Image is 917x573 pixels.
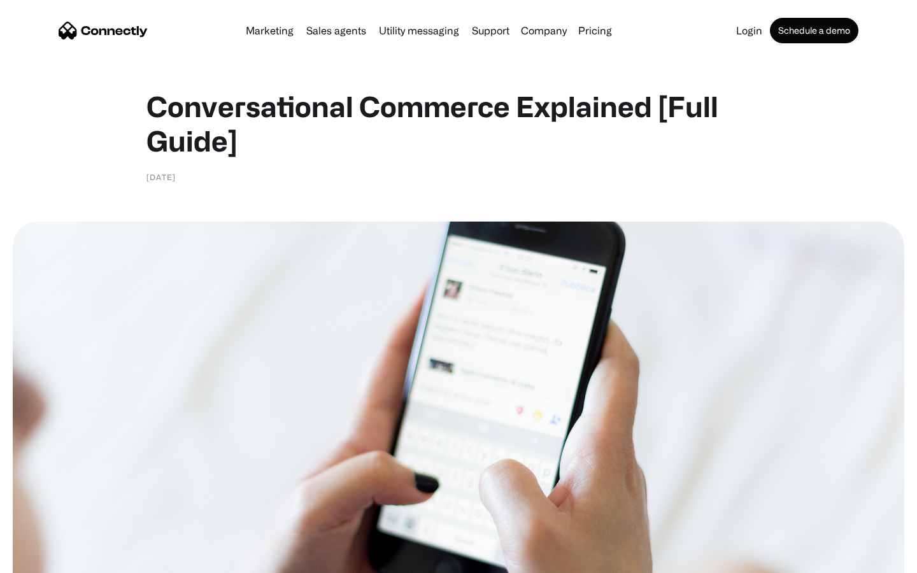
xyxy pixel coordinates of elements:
ul: Language list [25,551,76,569]
a: Schedule a demo [770,18,858,43]
a: Login [731,25,767,36]
h1: Conversational Commerce Explained [Full Guide] [146,89,771,158]
aside: Language selected: English [13,551,76,569]
a: Pricing [573,25,617,36]
a: Sales agents [301,25,371,36]
div: Company [521,22,567,39]
a: Marketing [241,25,299,36]
a: Support [467,25,515,36]
div: [DATE] [146,171,176,183]
a: Utility messaging [374,25,464,36]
